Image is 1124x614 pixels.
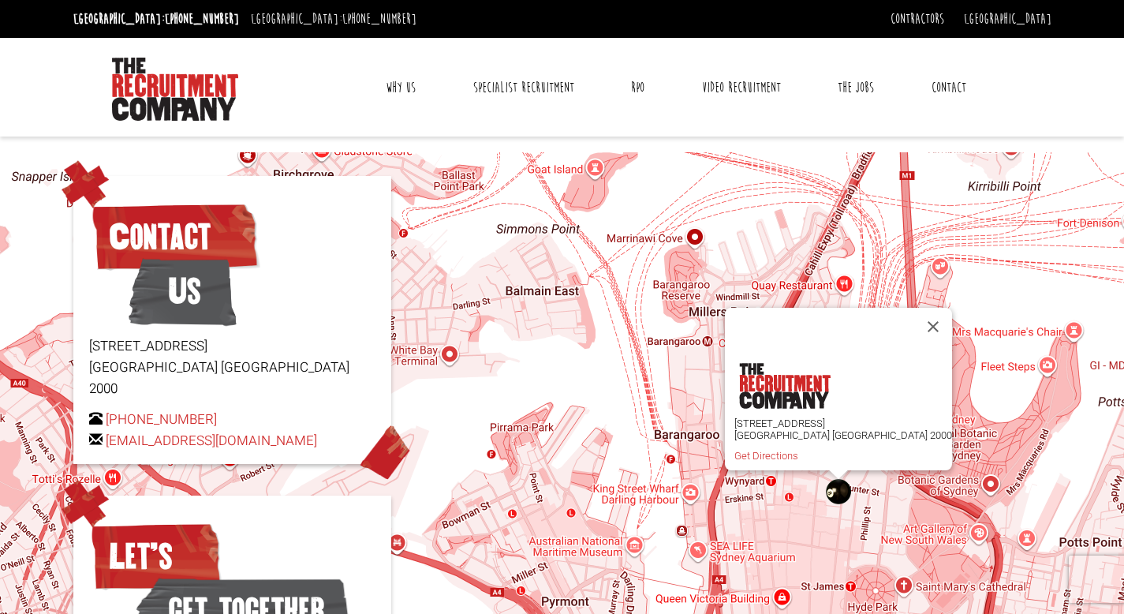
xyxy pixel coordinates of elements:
[461,68,586,107] a: Specialist Recruitment
[826,479,851,504] div: The Recruitment Company
[129,252,237,331] span: Us
[914,308,952,346] button: Close
[734,450,798,462] a: Get Directions
[69,6,243,32] li: [GEOGRAPHIC_DATA]:
[964,10,1051,28] a: [GEOGRAPHIC_DATA]
[374,68,428,107] a: Why Us
[826,68,886,107] a: The Jobs
[89,517,222,596] span: Let’s
[342,10,416,28] a: [PHONE_NUMBER]
[619,68,656,107] a: RPO
[106,410,217,429] a: [PHONE_NUMBER]
[734,417,952,441] p: [STREET_ADDRESS] [GEOGRAPHIC_DATA] [GEOGRAPHIC_DATA] 2000
[112,58,238,121] img: The Recruitment Company
[690,68,793,107] a: Video Recruitment
[165,10,239,28] a: [PHONE_NUMBER]
[247,6,420,32] li: [GEOGRAPHIC_DATA]:
[106,431,317,451] a: [EMAIL_ADDRESS][DOMAIN_NAME]
[920,68,978,107] a: Contact
[738,363,830,409] img: the-recruitment-company.png
[891,10,944,28] a: Contractors
[89,335,375,400] p: [STREET_ADDRESS] [GEOGRAPHIC_DATA] [GEOGRAPHIC_DATA] 2000
[89,197,260,276] span: Contact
